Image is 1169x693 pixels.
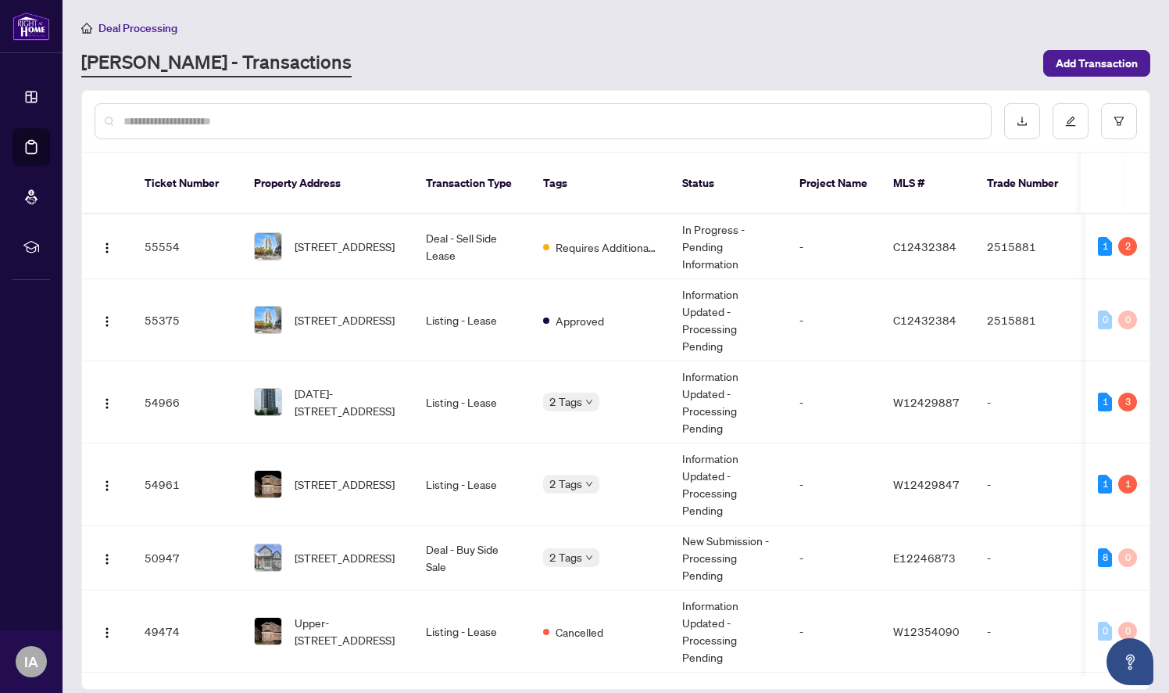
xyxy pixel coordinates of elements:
[132,443,241,526] td: 54961
[413,361,531,443] td: Listing - Lease
[1098,622,1112,641] div: 0
[81,49,352,77] a: [PERSON_NAME] - Transactions
[413,443,531,526] td: Listing - Lease
[95,619,120,644] button: Logo
[1106,638,1153,685] button: Open asap
[1017,116,1028,127] span: download
[95,390,120,415] button: Logo
[787,591,881,673] td: -
[893,239,956,253] span: C12432384
[787,526,881,591] td: -
[893,477,960,491] span: W12429847
[101,397,113,410] img: Logo
[295,476,395,493] span: [STREET_ADDRESS]
[24,651,38,673] span: IA
[295,385,401,419] span: [DATE]-[STREET_ADDRESS]
[95,545,120,570] button: Logo
[255,471,281,497] img: thumbnail-img
[295,238,395,255] span: [STREET_ADDRESS]
[101,479,113,492] img: Logo
[893,313,956,327] span: C12432384
[255,544,281,571] img: thumbnail-img
[787,214,881,279] td: -
[556,239,657,256] span: Requires Additional Docs
[1118,548,1137,567] div: 0
[241,153,413,214] th: Property Address
[295,549,395,566] span: [STREET_ADDRESS]
[556,623,603,641] span: Cancelled
[974,214,1084,279] td: 2515881
[255,307,281,333] img: thumbnail-img
[101,627,113,639] img: Logo
[670,153,787,214] th: Status
[881,153,974,214] th: MLS #
[549,393,582,411] span: 2 Tags
[255,389,281,415] img: thumbnail-img
[1004,103,1040,139] button: download
[670,361,787,443] td: Information Updated - Processing Pending
[670,443,787,526] td: Information Updated - Processing Pending
[1118,393,1137,411] div: 3
[1056,51,1138,76] span: Add Transaction
[1118,311,1137,329] div: 0
[670,214,787,279] td: In Progress - Pending Information
[585,480,593,488] span: down
[787,443,881,526] td: -
[1098,311,1112,329] div: 0
[132,279,241,361] td: 55375
[556,312,604,329] span: Approved
[893,395,960,409] span: W12429887
[413,279,531,361] td: Listing - Lease
[1098,475,1112,494] div: 1
[101,242,113,254] img: Logo
[13,12,50,41] img: logo
[413,214,531,279] td: Deal - Sell Side Lease
[974,279,1084,361] td: 2515881
[974,591,1084,673] td: -
[132,591,241,673] td: 49474
[132,214,241,279] td: 55554
[893,551,956,565] span: E12246873
[132,361,241,443] td: 54966
[413,526,531,591] td: Deal - Buy Side Sale
[1118,237,1137,256] div: 2
[255,233,281,260] img: thumbnail-img
[1098,548,1112,567] div: 8
[585,554,593,562] span: down
[101,315,113,328] img: Logo
[787,361,881,443] td: -
[413,153,531,214] th: Transaction Type
[1098,237,1112,256] div: 1
[787,279,881,361] td: -
[974,443,1084,526] td: -
[413,591,531,673] td: Listing - Lease
[549,475,582,493] span: 2 Tags
[1098,393,1112,411] div: 1
[1118,475,1137,494] div: 1
[1118,622,1137,641] div: 0
[1053,103,1089,139] button: edit
[295,614,401,648] span: Upper-[STREET_ADDRESS]
[1065,116,1076,127] span: edit
[1101,103,1137,139] button: filter
[95,234,120,259] button: Logo
[98,21,177,35] span: Deal Processing
[974,361,1084,443] td: -
[670,279,787,361] td: Information Updated - Processing Pending
[101,553,113,566] img: Logo
[1114,116,1124,127] span: filter
[670,526,787,591] td: New Submission - Processing Pending
[255,618,281,645] img: thumbnail-img
[295,311,395,329] span: [STREET_ADDRESS]
[787,153,881,214] th: Project Name
[974,153,1084,214] th: Trade Number
[81,23,92,34] span: home
[132,526,241,591] td: 50947
[549,548,582,566] span: 2 Tags
[893,624,960,638] span: W12354090
[974,526,1084,591] td: -
[670,591,787,673] td: Information Updated - Processing Pending
[531,153,670,214] th: Tags
[95,472,120,497] button: Logo
[132,153,241,214] th: Ticket Number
